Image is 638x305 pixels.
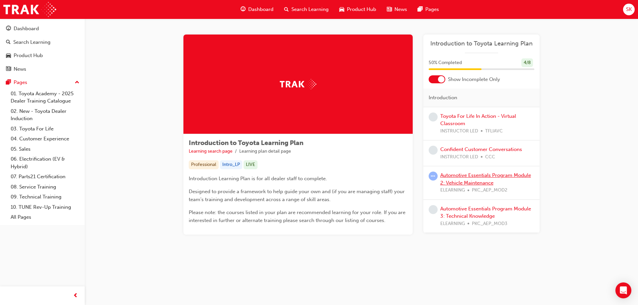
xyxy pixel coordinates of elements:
[189,160,219,169] div: Professional
[626,6,632,13] span: SK
[521,58,533,67] div: 4 / 8
[429,205,438,214] span: learningRecordVerb_NONE-icon
[485,127,503,135] span: TFLIAVC
[248,6,273,13] span: Dashboard
[3,76,82,89] button: Pages
[387,5,392,14] span: news-icon
[3,21,82,76] button: DashboardSearch LearningProduct HubNews
[8,106,82,124] a: 02. New - Toyota Dealer Induction
[429,146,438,155] span: learningRecordVerb_NONE-icon
[244,160,258,169] div: LIVE
[429,172,438,181] span: learningRecordVerb_ATTEMPT-icon
[239,148,291,155] li: Learning plan detail page
[440,172,531,186] a: Automotive Essentials Program Module 2: Vehicle Maintenance
[347,6,376,13] span: Product Hub
[3,2,56,17] img: Trak
[429,113,438,121] span: learningRecordVerb_NONE-icon
[75,78,79,87] span: up-icon
[73,292,78,300] span: prev-icon
[8,89,82,106] a: 01. Toyota Academy - 2025 Dealer Training Catalogue
[13,38,51,46] div: Search Learning
[334,3,381,16] a: car-iconProduct Hub
[425,6,439,13] span: Pages
[339,5,344,14] span: car-icon
[448,76,500,83] span: Show Incomplete Only
[14,79,27,86] div: Pages
[440,220,465,228] span: ELEARNING
[235,3,279,16] a: guage-iconDashboard
[472,187,507,194] span: PKC_AEP_MOD2
[6,80,11,86] span: pages-icon
[189,176,327,182] span: Introduction Learning Plan is for all dealer staff to complete.
[14,65,26,73] div: News
[284,5,289,14] span: search-icon
[440,127,478,135] span: INSTRUCTOR LED
[189,139,303,147] span: Introduction to Toyota Learning Plan
[615,282,631,298] div: Open Intercom Messenger
[6,26,11,32] span: guage-icon
[440,206,531,219] a: Automotive Essentials Program Module 3: Technical Knowledge
[472,220,507,228] span: PKC_AEP_MOD3
[189,209,407,223] span: Please note: the courses listed in your plan are recommended learning for your role. If you are i...
[220,160,242,169] div: Intro_LP
[8,212,82,222] a: All Pages
[429,40,534,47] a: Introduction to Toyota Learning Plan
[412,3,444,16] a: pages-iconPages
[6,39,11,45] span: search-icon
[3,23,82,35] a: Dashboard
[14,52,43,59] div: Product Hub
[440,113,516,127] a: Toyota For Life In Action - Virtual Classroom
[3,49,82,62] a: Product Hub
[8,192,82,202] a: 09. Technical Training
[485,153,495,161] span: CCC
[3,63,82,75] a: News
[440,146,522,152] a: Confident Customer Conversations
[429,94,457,102] span: Introduction
[8,144,82,154] a: 05. Sales
[291,6,329,13] span: Search Learning
[440,187,465,194] span: ELEARNING
[3,36,82,48] a: Search Learning
[14,25,39,33] div: Dashboard
[440,153,478,161] span: INSTRUCTOR LED
[623,4,635,15] button: SK
[189,189,406,202] span: Designed to provide a framework to help guide your own and (if you are managing staff) your team'...
[429,59,462,67] span: 50 % Completed
[8,124,82,134] a: 03. Toyota For Life
[8,134,82,144] a: 04. Customer Experience
[8,154,82,172] a: 06. Electrification (EV & Hybrid)
[8,172,82,182] a: 07. Parts21 Certification
[241,5,246,14] span: guage-icon
[381,3,412,16] a: news-iconNews
[8,202,82,212] a: 10. TUNE Rev-Up Training
[394,6,407,13] span: News
[418,5,423,14] span: pages-icon
[8,182,82,192] a: 08. Service Training
[6,53,11,59] span: car-icon
[279,3,334,16] a: search-iconSearch Learning
[189,148,233,154] a: Learning search page
[280,79,316,89] img: Trak
[6,66,11,72] span: news-icon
